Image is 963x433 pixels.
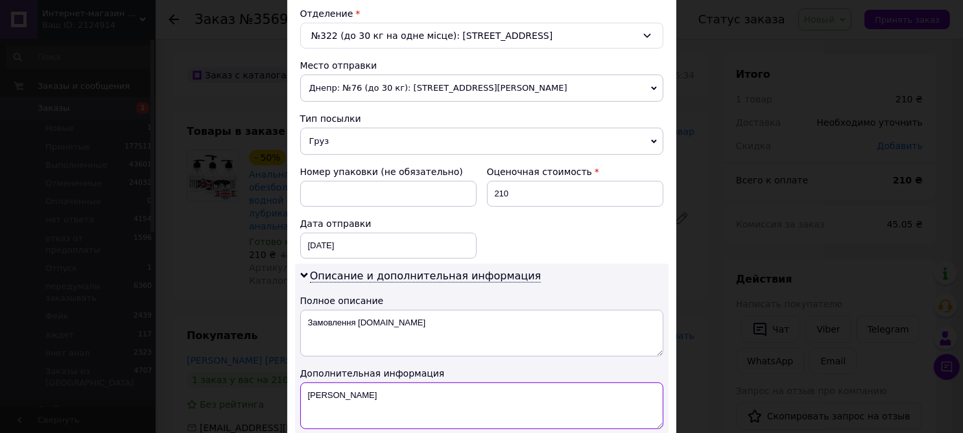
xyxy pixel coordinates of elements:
[300,217,477,230] div: Дата отправки
[300,113,361,124] span: Тип посылки
[300,128,663,155] span: Груз
[300,7,663,20] div: Отделение
[487,165,663,178] div: Оценочная стоимость
[310,270,541,283] span: Описание и дополнительная информация
[300,60,377,71] span: Место отправки
[300,165,477,178] div: Номер упаковки (не обязательно)
[300,310,663,357] textarea: Замовлення [DOMAIN_NAME]
[300,23,663,49] div: №322 (до 30 кг на одне місце): [STREET_ADDRESS]
[300,294,663,307] div: Полное описание
[300,382,663,429] textarea: [PERSON_NAME]
[300,75,663,102] span: Днепр: №76 (до 30 кг): [STREET_ADDRESS][PERSON_NAME]
[300,367,663,380] div: Дополнительная информация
